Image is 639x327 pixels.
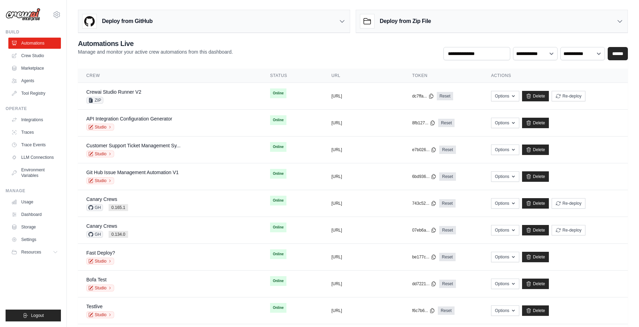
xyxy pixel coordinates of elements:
[522,305,549,316] a: Delete
[491,145,519,155] button: Options
[86,124,114,131] a: Studio
[6,106,61,111] div: Operate
[552,91,585,101] button: Re-deploy
[439,280,456,288] a: Reset
[522,252,549,262] a: Delete
[552,225,585,235] button: Re-deploy
[78,69,262,83] th: Crew
[86,116,172,122] a: API Integration Configuration Generator
[8,50,61,61] a: Crew Studio
[323,69,404,83] th: URL
[6,188,61,194] div: Manage
[8,114,61,125] a: Integrations
[270,249,286,259] span: Online
[86,150,114,157] a: Studio
[438,119,455,127] a: Reset
[86,285,114,291] a: Studio
[404,69,483,83] th: Token
[8,127,61,138] a: Traces
[491,118,519,128] button: Options
[522,198,549,209] a: Delete
[8,164,61,181] a: Environment Variables
[412,227,436,233] button: 07eb6a...
[31,313,44,318] span: Logout
[412,308,435,313] button: f6c7b6...
[86,250,115,256] a: Fast Deploy?
[270,115,286,125] span: Online
[412,174,436,179] button: 6bd936...
[86,277,106,282] a: Bofa Test
[6,8,40,21] img: Logo
[270,303,286,313] span: Online
[270,142,286,152] span: Online
[270,169,286,179] span: Online
[522,145,549,155] a: Delete
[438,306,454,315] a: Reset
[86,258,114,265] a: Studio
[412,147,436,153] button: e7b026...
[483,69,628,83] th: Actions
[412,201,436,206] button: 743c52...
[491,225,519,235] button: Options
[491,171,519,182] button: Options
[270,88,286,98] span: Online
[439,172,456,181] a: Reset
[86,170,179,175] a: Git Hub Issue Management Automation V1
[86,97,103,104] span: ZIP
[109,204,128,211] span: 0.165.1
[102,17,152,25] h3: Deploy from GitHub
[522,279,549,289] a: Delete
[491,91,519,101] button: Options
[86,196,117,202] a: Canary Crews
[380,17,431,25] h3: Deploy from Zip File
[439,199,456,208] a: Reset
[82,14,96,28] img: GitHub Logo
[8,63,61,74] a: Marketplace
[86,311,114,318] a: Studio
[412,254,436,260] button: be177c...
[8,209,61,220] a: Dashboard
[270,276,286,286] span: Online
[270,223,286,232] span: Online
[8,38,61,49] a: Automations
[262,69,323,83] th: Status
[522,91,549,101] a: Delete
[8,152,61,163] a: LLM Connections
[78,39,233,48] h2: Automations Live
[86,231,103,238] span: GH
[412,120,435,126] button: 8fb127...
[8,221,61,233] a: Storage
[552,198,585,209] button: Re-deploy
[8,247,61,258] button: Resources
[8,88,61,99] a: Tool Registry
[8,75,61,86] a: Agents
[8,234,61,245] a: Settings
[21,249,41,255] span: Resources
[78,48,233,55] p: Manage and monitor your active crew automations from this dashboard.
[491,252,519,262] button: Options
[491,198,519,209] button: Options
[270,196,286,205] span: Online
[522,225,549,235] a: Delete
[412,281,436,287] button: dd7221...
[412,93,434,99] button: dc7ffa...
[491,305,519,316] button: Options
[439,253,456,261] a: Reset
[86,223,117,229] a: Canary Crews
[86,204,103,211] span: GH
[86,89,141,95] a: Crewai Studio Runner V2
[522,118,549,128] a: Delete
[522,171,549,182] a: Delete
[86,304,103,309] a: Testlive
[491,279,519,289] button: Options
[86,143,181,148] a: Customer Support Ticket Management Sy...
[86,177,114,184] a: Studio
[437,92,453,100] a: Reset
[8,139,61,150] a: Trace Events
[8,196,61,208] a: Usage
[6,29,61,35] div: Build
[6,310,61,321] button: Logout
[109,231,128,238] span: 0.134.0
[439,226,456,234] a: Reset
[439,146,456,154] a: Reset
